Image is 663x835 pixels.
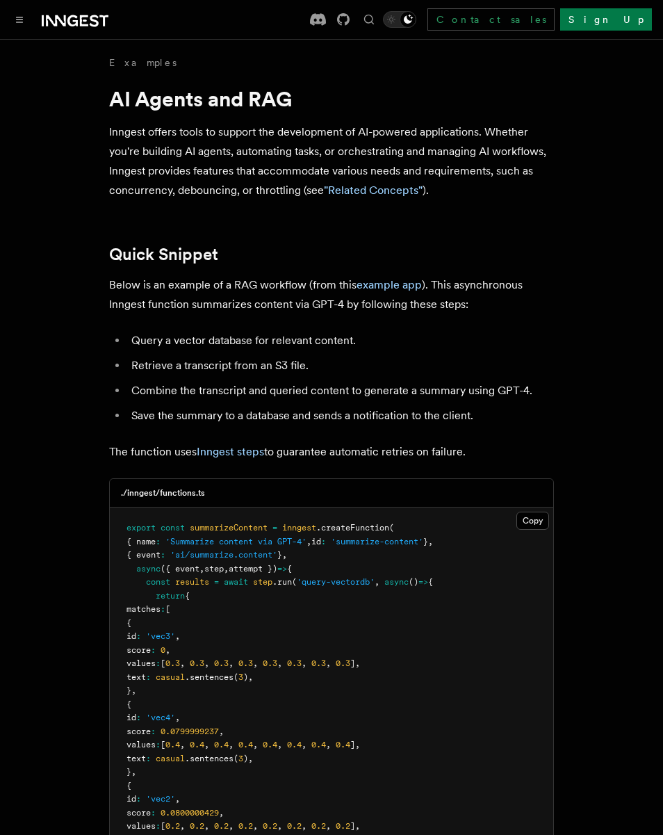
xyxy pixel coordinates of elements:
[126,821,156,831] span: values
[292,577,297,587] span: (
[190,523,268,533] span: summarizeContent
[136,631,141,641] span: :
[126,658,156,668] span: values
[224,577,248,587] span: await
[263,740,277,749] span: 0.4
[229,740,234,749] span: ,
[156,537,161,546] span: :
[263,658,277,668] span: 0.3
[219,808,224,818] span: ,
[229,821,234,831] span: ,
[197,445,264,458] a: Inngest steps
[224,564,229,574] span: ,
[151,808,156,818] span: :
[126,672,146,682] span: text
[126,699,131,709] span: {
[238,658,253,668] span: 0.3
[146,713,175,722] span: 'vec4'
[126,537,156,546] span: { name
[126,767,131,777] span: }
[316,523,389,533] span: .createFunction
[248,754,253,763] span: ,
[156,754,185,763] span: casual
[190,821,204,831] span: 0.2
[161,821,165,831] span: [
[297,577,375,587] span: 'query-vectordb'
[185,754,234,763] span: .sentences
[136,794,141,804] span: :
[126,727,151,736] span: score
[146,794,175,804] span: 'vec2'
[282,523,316,533] span: inngest
[131,686,136,695] span: ,
[204,821,209,831] span: ,
[253,577,272,587] span: step
[311,658,326,668] span: 0.3
[126,523,156,533] span: export
[302,658,306,668] span: ,
[311,821,326,831] span: 0.2
[161,740,165,749] span: [
[151,645,156,655] span: :
[427,8,555,31] a: Contact sales
[127,406,554,425] li: Save the summary to a database and sends a notification to the client.
[324,184,423,197] a: "Related Concepts"
[175,794,180,804] span: ,
[180,821,185,831] span: ,
[126,781,131,791] span: {
[204,658,209,668] span: ,
[146,577,170,587] span: const
[190,740,204,749] span: 0.4
[409,577,418,587] span: ()
[336,740,350,749] span: 0.4
[175,577,209,587] span: results
[126,686,131,695] span: }
[214,740,229,749] span: 0.4
[277,550,282,560] span: }
[127,381,554,400] li: Combine the transcript and queried content to generate a summary using GPT-4.
[302,740,306,749] span: ,
[350,740,355,749] span: ]
[161,658,165,668] span: [
[109,275,554,314] p: Below is an example of a RAG workflow (from this ). This asynchronous Inngest function summarizes...
[165,537,306,546] span: 'Summarize content via GPT-4'
[121,487,205,498] h3: ./inngest/functions.ts
[214,658,229,668] span: 0.3
[321,537,326,546] span: :
[161,604,165,614] span: :
[302,821,306,831] span: ,
[248,672,253,682] span: ,
[384,577,409,587] span: async
[277,658,282,668] span: ,
[243,754,248,763] span: )
[229,564,277,574] span: attempt })
[277,740,282,749] span: ,
[355,740,360,749] span: ,
[560,8,652,31] a: Sign Up
[165,604,170,614] span: [
[423,537,428,546] span: }
[428,577,433,587] span: {
[326,740,331,749] span: ,
[170,550,277,560] span: 'ai/summarize.content'
[156,672,185,682] span: casual
[361,11,377,28] button: Find something...
[127,356,554,375] li: Retrieve a transcript from an S3 file.
[383,11,416,28] button: Toggle dark mode
[146,631,175,641] span: 'vec3'
[253,658,258,668] span: ,
[131,767,136,777] span: ,
[277,821,282,831] span: ,
[126,808,151,818] span: score
[127,331,554,350] li: Query a vector database for relevant content.
[161,808,219,818] span: 0.0800000429
[287,658,302,668] span: 0.3
[516,512,549,530] button: Copy
[277,564,287,574] span: =>
[109,442,554,462] p: The function uses to guarantee automatic retries on failure.
[306,537,311,546] span: ,
[355,658,360,668] span: ,
[180,658,185,668] span: ,
[243,672,248,682] span: )
[219,727,224,736] span: ,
